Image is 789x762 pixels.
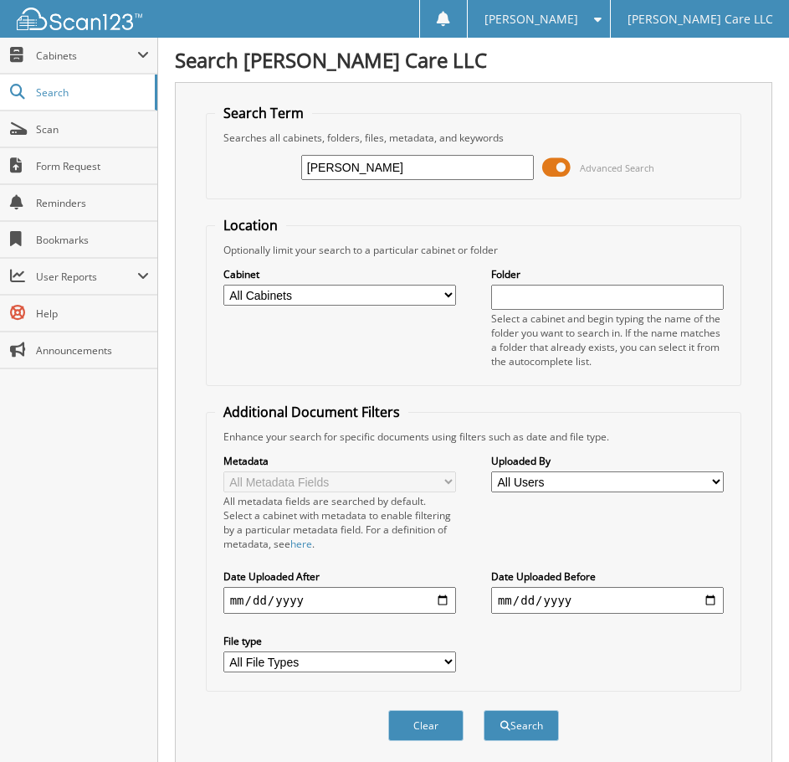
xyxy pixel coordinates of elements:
[215,131,733,145] div: Searches all cabinets, folders, files, metadata, and keywords
[388,710,464,741] button: Clear
[36,306,149,321] span: Help
[36,196,149,210] span: Reminders
[215,430,733,444] div: Enhance your search for specific documents using filters such as date and file type.
[36,270,137,284] span: User Reports
[491,311,724,368] div: Select a cabinet and begin typing the name of the folder you want to search in. If the name match...
[223,267,456,281] label: Cabinet
[36,49,137,63] span: Cabinets
[36,122,149,136] span: Scan
[215,403,408,421] legend: Additional Document Filters
[484,710,559,741] button: Search
[628,14,773,24] span: [PERSON_NAME] Care LLC
[36,85,146,100] span: Search
[223,587,456,614] input: start
[491,587,724,614] input: end
[290,537,312,551] a: here
[215,104,312,122] legend: Search Term
[36,233,149,247] span: Bookmarks
[491,569,724,584] label: Date Uploaded Before
[484,14,578,24] span: [PERSON_NAME]
[580,162,654,174] span: Advanced Search
[215,243,733,257] div: Optionally limit your search to a particular cabinet or folder
[491,267,724,281] label: Folder
[223,454,456,468] label: Metadata
[36,343,149,358] span: Announcements
[36,159,149,173] span: Form Request
[175,46,772,74] h1: Search [PERSON_NAME] Care LLC
[223,494,456,551] div: All metadata fields are searched by default. Select a cabinet with metadata to enable filtering b...
[223,634,456,648] label: File type
[223,569,456,584] label: Date Uploaded After
[17,8,142,30] img: scan123-logo-white.svg
[705,682,789,762] iframe: Chat Widget
[491,454,724,468] label: Uploaded By
[215,216,286,234] legend: Location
